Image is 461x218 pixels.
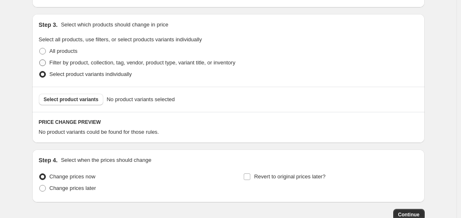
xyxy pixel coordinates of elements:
[61,156,151,164] p: Select when the prices should change
[39,36,202,43] span: Select all products, use filters, or select products variants individually
[398,211,420,218] span: Continue
[50,173,95,180] span: Change prices now
[50,71,132,77] span: Select product variants individually
[39,129,159,135] span: No product variants could be found for those rules.
[39,119,418,126] h6: PRICE CHANGE PREVIEW
[39,21,58,29] h2: Step 3.
[61,21,168,29] p: Select which products should change in price
[39,94,104,105] button: Select product variants
[50,185,96,191] span: Change prices later
[50,59,235,66] span: Filter by product, collection, tag, vendor, product type, variant title, or inventory
[44,96,99,103] span: Select product variants
[50,48,78,54] span: All products
[107,95,175,104] span: No product variants selected
[39,156,58,164] h2: Step 4.
[254,173,326,180] span: Revert to original prices later?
